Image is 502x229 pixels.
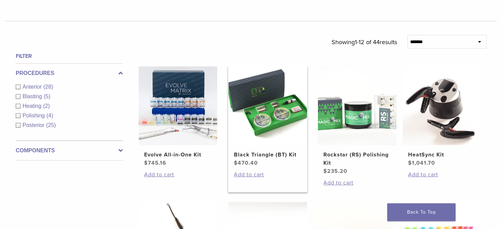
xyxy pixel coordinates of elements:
span: (25) [46,122,56,128]
span: 1-12 of 44 [355,38,380,46]
img: Black Triangle (BT) Kit [228,66,307,145]
span: Heating [23,103,43,109]
span: (2) [43,103,50,109]
label: Components [16,147,123,155]
h2: Black Triangle (BT) Kit [234,151,302,159]
img: Rockstar (RS) Polishing Kit [318,66,396,145]
img: HeatSync Kit [403,66,481,145]
bdi: 1,041.70 [408,160,435,166]
span: (28) [43,84,53,90]
a: Back To Top [387,203,456,221]
h2: Rockstar (RS) Polishing Kit [323,151,391,167]
a: Black Triangle (BT) KitBlack Triangle (BT) Kit $470.40 [228,66,308,167]
span: $ [323,168,327,175]
span: Blasting [23,93,44,99]
h2: Evolve All-in-One Kit [144,151,212,159]
span: Posterior [23,122,46,128]
p: Showing results [332,35,397,49]
h4: Filter [16,52,123,60]
a: HeatSync KitHeatSync Kit $1,041.70 [402,66,482,167]
span: $ [144,160,148,166]
img: Evolve All-in-One Kit [139,66,217,145]
a: Add to cart: “Black Triangle (BT) Kit” [234,170,302,179]
span: (4) [46,113,53,118]
bdi: 235.20 [323,168,347,175]
bdi: 745.16 [144,160,166,166]
span: $ [234,160,238,166]
a: Evolve All-in-One KitEvolve All-in-One Kit $745.16 [138,66,218,167]
a: Add to cart: “Evolve All-in-One Kit” [144,170,212,179]
a: Rockstar (RS) Polishing KitRockstar (RS) Polishing Kit $235.20 [318,66,397,175]
a: Add to cart: “HeatSync Kit” [408,170,476,179]
a: Add to cart: “Rockstar (RS) Polishing Kit” [323,179,391,187]
h2: HeatSync Kit [408,151,476,159]
span: Anterior [23,84,43,90]
span: $ [408,160,412,166]
span: Polishing [23,113,46,118]
label: Procedures [16,69,123,77]
bdi: 470.40 [234,160,258,166]
span: (5) [44,93,51,99]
